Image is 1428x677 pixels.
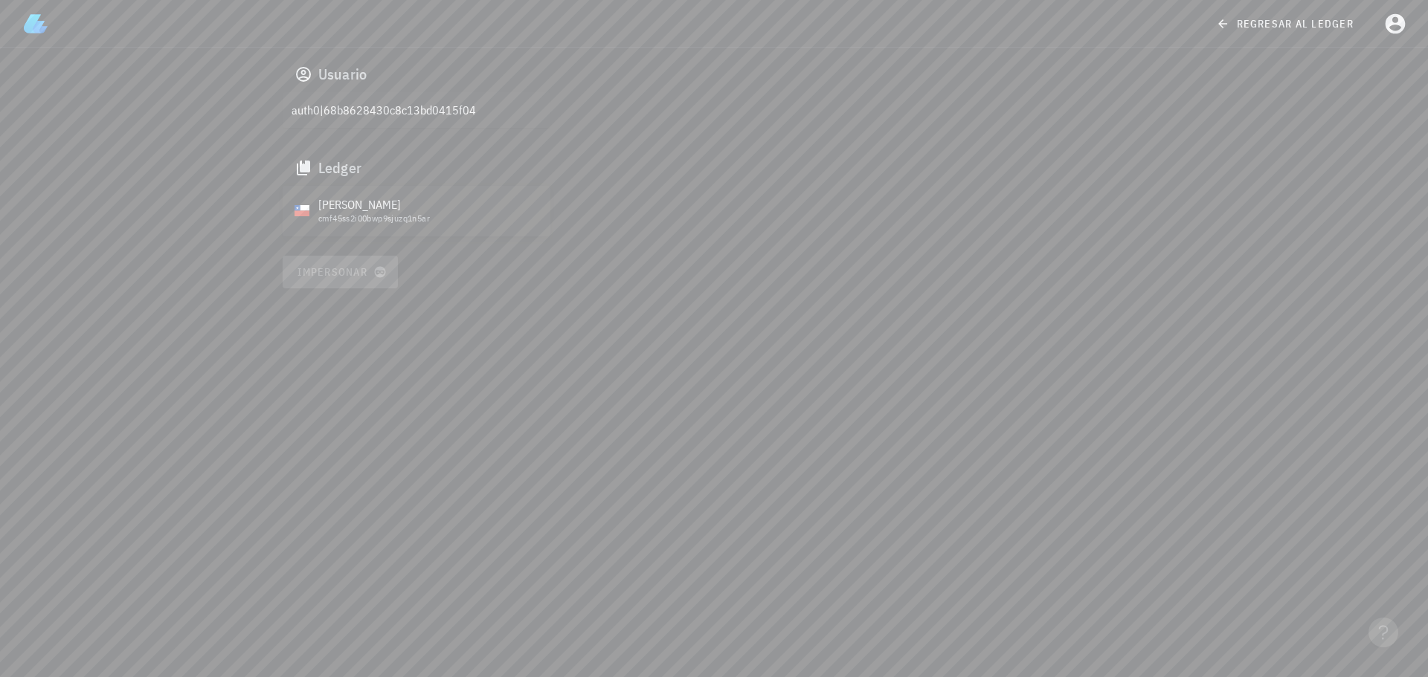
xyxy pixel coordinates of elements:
img: LedgiFi [24,12,48,36]
span: Usuario [318,62,367,86]
span: regresar al ledger [1219,17,1354,30]
div: cmf45ss2i00bwp9sjuzq1n5ar [318,213,538,224]
div: [PERSON_NAME] [318,198,538,212]
span: Ledger [318,156,362,180]
div: CLP-icon [295,204,309,218]
a: regresar al ledger [1207,10,1366,37]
